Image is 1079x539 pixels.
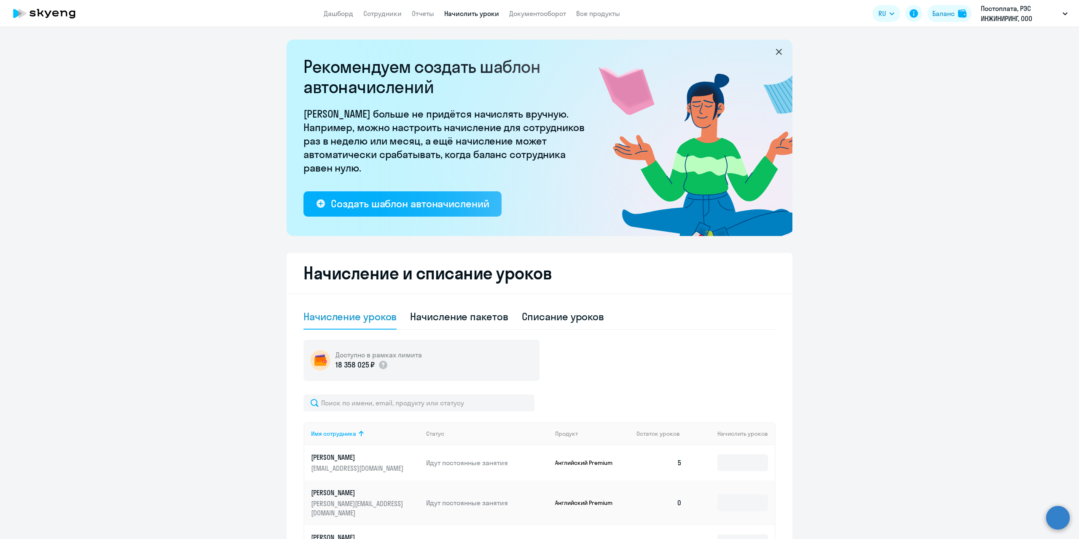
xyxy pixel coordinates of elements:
p: Английский Premium [555,499,618,507]
div: Создать шаблон автоначислений [331,197,489,210]
p: [PERSON_NAME] больше не придётся начислять вручную. Например, можно настроить начисление для сотр... [303,107,590,174]
div: Начисление уроков [303,310,397,323]
h2: Рекомендуем создать шаблон автоначислений [303,56,590,97]
button: RU [872,5,900,22]
h5: Доступно в рамках лимита [336,350,422,359]
img: balance [958,9,966,18]
p: 18 358 025 ₽ [336,359,375,370]
div: Списание уроков [522,310,604,323]
p: Идут постоянные занятия [426,498,548,507]
p: [PERSON_NAME] [311,453,405,462]
img: wallet-circle.png [310,350,330,370]
a: [PERSON_NAME][PERSON_NAME][EMAIL_ADDRESS][DOMAIN_NAME] [311,488,419,518]
button: Постоплата, РЭС ИНЖИНИРИНГ, ООО [977,3,1072,24]
a: Документооборот [509,9,566,18]
a: Дашборд [324,9,353,18]
div: Остаток уроков [636,430,689,437]
p: [PERSON_NAME][EMAIL_ADDRESS][DOMAIN_NAME] [311,499,405,518]
div: Продукт [555,430,630,437]
td: 0 [630,480,689,525]
th: Начислить уроков [689,422,775,445]
p: Английский Premium [555,459,618,467]
button: Балансbalance [927,5,972,22]
div: Имя сотрудника [311,430,356,437]
td: 5 [630,445,689,480]
div: Начисление пакетов [410,310,508,323]
div: Статус [426,430,548,437]
input: Поиск по имени, email, продукту или статусу [303,394,534,411]
div: Продукт [555,430,578,437]
div: Статус [426,430,444,437]
h2: Начисление и списание уроков [303,263,776,283]
p: Постоплата, РЭС ИНЖИНИРИНГ, ООО [981,3,1059,24]
a: Сотрудники [363,9,402,18]
p: Идут постоянные занятия [426,458,548,467]
p: [PERSON_NAME] [311,488,405,497]
p: [EMAIL_ADDRESS][DOMAIN_NAME] [311,464,405,473]
a: Все продукты [576,9,620,18]
span: Остаток уроков [636,430,680,437]
div: Баланс [932,8,955,19]
a: Начислить уроки [444,9,499,18]
a: Отчеты [412,9,434,18]
button: Создать шаблон автоначислений [303,191,502,217]
div: Имя сотрудника [311,430,419,437]
span: RU [878,8,886,19]
a: [PERSON_NAME][EMAIL_ADDRESS][DOMAIN_NAME] [311,453,419,473]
